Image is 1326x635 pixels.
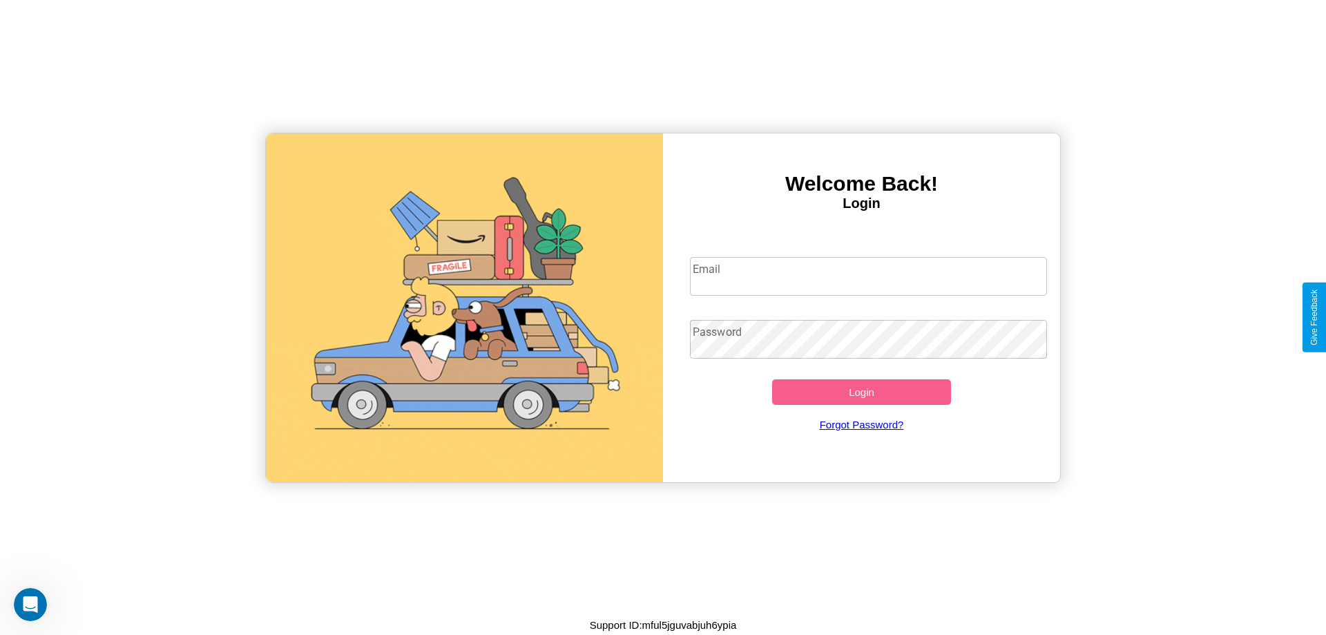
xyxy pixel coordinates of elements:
[663,172,1060,196] h3: Welcome Back!
[1309,290,1319,345] div: Give Feedback
[663,196,1060,211] h4: Login
[772,379,951,405] button: Login
[14,588,47,621] iframe: Intercom live chat
[266,133,663,482] img: gif
[590,616,737,634] p: Support ID: mful5jguvabjuh6ypia
[683,405,1041,444] a: Forgot Password?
